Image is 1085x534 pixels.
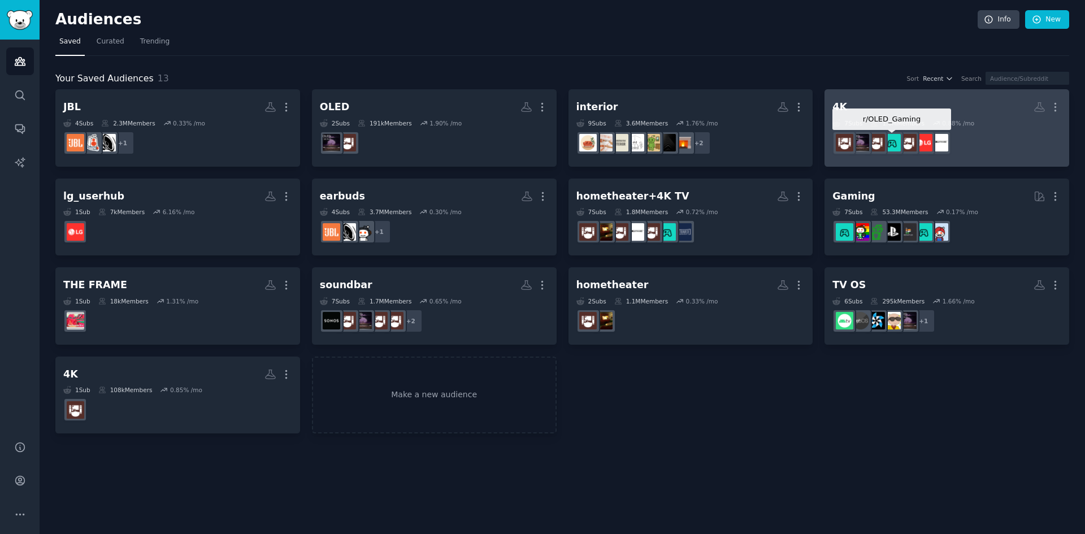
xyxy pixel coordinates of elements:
img: ScandinavianInterior [611,134,628,151]
div: 1.31 % /mo [166,297,198,305]
img: interiordecorating [579,134,597,151]
div: 7 Sub s [832,119,862,127]
div: 0.85 % /mo [170,386,202,394]
img: headphones [354,223,372,241]
a: JBL4Subs2.3MMembers0.33% /mo+1audiophilelivesoundJBL [55,89,300,167]
div: 4K [832,100,847,114]
div: 0.30 % /mo [429,208,462,216]
a: hometheater+4K TV7Subs1.8MMembers0.72% /moultrawidemasterraceOLED_GamingOLED4kbluray4kTVhometheat... [568,179,813,256]
div: 1.6M Members [870,119,924,127]
div: 191k Members [358,119,412,127]
div: 1.90 % /mo [429,119,462,127]
img: AmateurInteriorDesign [658,134,676,151]
a: lg_userhub1Sub7kMembers6.16% /moLG_UserHub [55,179,300,256]
div: 4 Sub s [63,119,93,127]
img: interiordesignideas [674,134,692,151]
img: OLED [338,134,356,151]
img: hometheatersetups [595,312,613,329]
img: 4kbluray [931,134,948,151]
div: earbuds [320,189,365,203]
img: Tizen [867,312,885,329]
div: Sort [907,75,919,83]
div: 18k Members [98,297,149,305]
div: + 1 [912,309,935,333]
img: audiophile [98,134,116,151]
img: OLED [643,223,660,241]
a: OLED2Subs191kMembers1.90% /moOLEDLGOLED [312,89,557,167]
img: hometheatersetups [595,223,613,241]
div: 0.17 % /mo [946,208,978,216]
div: 1 Sub [63,386,90,394]
div: 1.7M Members [358,297,411,305]
div: 7 Sub s [832,208,862,216]
a: THE FRAME1Sub18kMembers1.31% /moTheFrame [55,267,300,345]
img: JBL [323,223,340,241]
img: gaming [852,223,869,241]
button: Recent [923,75,953,83]
div: 0.72 % /mo [686,208,718,216]
img: 4kTV [370,312,388,329]
div: 0.33 % /mo [686,297,718,305]
img: Indian_flex [899,223,917,241]
div: interior [576,100,618,114]
div: Gaming [832,189,875,203]
a: TV OS6Subs295kMembers1.66% /mo+1LGOLEDTV_webosTizenwebosAndroidTV [824,267,1069,345]
div: hometheater [576,278,649,292]
img: AndroidTV [836,312,853,329]
img: LGOLED [354,312,372,329]
img: sonos [323,312,340,329]
span: Trending [140,37,170,47]
div: Search [961,75,982,83]
div: 2 Sub s [576,297,606,305]
div: lg_userhub [63,189,124,203]
img: hometheater [579,312,597,329]
a: Curated [93,33,128,56]
img: hometheater [579,223,597,241]
span: Curated [97,37,124,47]
div: 1.66 % /mo [943,297,975,305]
div: 7 Sub s [576,208,606,216]
img: webos [852,312,869,329]
div: 4 Sub s [320,208,350,216]
div: TV OS [832,278,866,292]
div: 1.1M Members [614,297,668,305]
div: 2.3M Members [101,119,155,127]
a: New [1025,10,1069,29]
div: 0.65 % /mo [429,297,462,305]
span: Recent [923,75,943,83]
a: Make a new audience [312,357,557,434]
div: 295k Members [870,297,925,305]
img: GummySearch logo [7,10,33,30]
a: soundbar7Subs1.7MMembers0.65% /mo+2OLED4kTVLGOLEDhometheatersonos [312,267,557,345]
img: OLED_Gaming [836,223,853,241]
img: OLED [899,134,917,151]
div: THE FRAME [63,278,127,292]
a: interior9Subs3.6MMembers1.76% /mo+2interiordesignideasAmateurInteriorDesignInteriorDesignAdviceIn... [568,89,813,167]
img: ultrawidemasterrace [674,223,692,241]
div: 1 Sub [63,297,90,305]
img: JBL [67,134,84,151]
img: OLED [386,312,403,329]
img: TheFrame [67,312,84,329]
img: OLED_Gaming [883,134,901,151]
span: 13 [158,73,169,84]
img: hometheater [867,134,885,151]
div: + 2 [687,131,711,155]
div: 0.33 % /mo [173,119,205,127]
div: OLED [320,100,350,114]
a: Saved [55,33,85,56]
div: + 2 [399,309,423,333]
div: 1.8M Members [614,208,668,216]
div: 3.6M Members [614,119,668,127]
div: 6.16 % /mo [163,208,195,216]
a: Trending [136,33,173,56]
img: InteriorDesignHacks [595,134,613,151]
img: 4kTV [836,134,853,151]
img: InteriorDesignAdvice [643,134,660,151]
img: audiophile [338,223,356,241]
div: soundbar [320,278,372,292]
img: LGOLED [852,134,869,151]
div: 1.76 % /mo [686,119,718,127]
div: 108k Members [98,386,153,394]
div: 9 Sub s [576,119,606,127]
